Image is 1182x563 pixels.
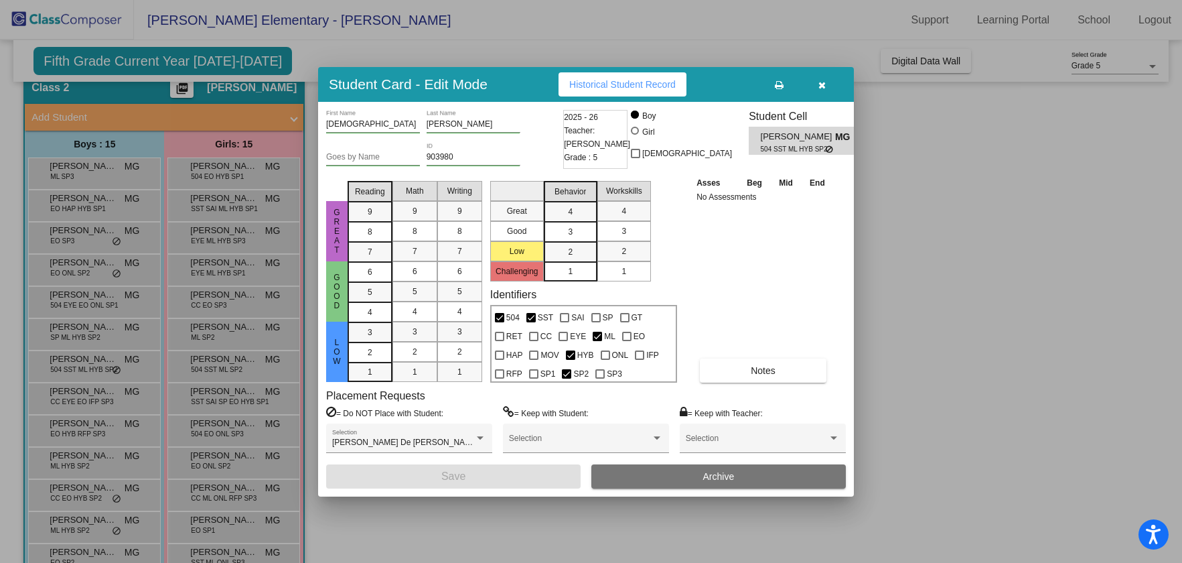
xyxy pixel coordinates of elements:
label: = Keep with Teacher: [680,406,763,420]
span: Behavior [555,186,586,198]
label: = Do NOT Place with Student: [326,406,443,420]
td: No Assessments [693,190,834,204]
span: 6 [368,266,372,278]
span: Grade : 5 [564,151,597,164]
span: RFP [506,366,522,382]
span: 7 [368,246,372,258]
span: CC [540,328,552,345]
span: 5 [368,286,372,298]
span: 9 [457,205,462,217]
span: 7 [457,245,462,257]
span: Writing [447,185,472,197]
h3: Student Cell [749,110,865,123]
span: 1 [568,265,573,277]
span: Good [331,273,343,310]
span: [PERSON_NAME] De [PERSON_NAME], [PERSON_NAME], [PERSON_NAME], [PERSON_NAME], [PERSON_NAME], [PERS... [332,438,832,447]
span: 9 [413,205,417,217]
span: 2 [457,346,462,358]
span: 1 [368,366,372,378]
span: 4 [621,205,626,217]
span: SP [603,310,613,326]
label: = Keep with Student: [503,406,589,420]
span: Historical Student Record [569,79,676,90]
span: SP1 [540,366,556,382]
button: Save [326,464,581,489]
span: Low [331,338,343,366]
span: 2 [568,246,573,258]
th: Mid [771,176,801,190]
span: 1 [621,265,626,277]
span: 3 [368,326,372,338]
input: goes by name [326,153,420,162]
span: Notes [751,365,775,376]
input: Enter ID [427,153,520,162]
span: Save [441,471,465,482]
span: 1 [457,366,462,378]
span: 3 [568,226,573,238]
span: 2 [368,347,372,359]
span: RET [506,328,522,345]
span: Workskills [606,185,642,197]
span: 7 [413,245,417,257]
span: HYB [577,347,594,363]
span: 5 [413,286,417,298]
span: 504 [506,310,520,326]
h3: Student Card - Edit Mode [329,76,488,92]
span: 504 SST ML HYB SP2 [761,144,826,154]
th: End [801,176,833,190]
span: HAP [506,347,523,363]
span: 8 [413,225,417,237]
span: 3 [457,326,462,338]
span: 3 [413,326,417,338]
span: EO [634,328,645,345]
span: 4 [368,306,372,318]
span: Teacher: [PERSON_NAME] [564,124,630,151]
span: 5 [457,286,462,298]
span: 2025 - 26 [564,111,598,124]
span: ML [604,328,615,345]
button: Archive [591,464,846,489]
span: GT [632,310,643,326]
span: 2 [621,245,626,257]
span: 8 [368,226,372,238]
span: MG [835,130,854,144]
span: 4 [413,306,417,318]
button: Historical Student Record [559,72,686,97]
th: Beg [738,176,770,190]
span: SST [538,310,553,326]
span: Reading [355,186,385,198]
span: Great [331,208,343,255]
span: SAI [571,310,584,326]
span: EYE [570,328,586,345]
span: SP3 [607,366,622,382]
span: IFP [646,347,659,363]
span: 1 [413,366,417,378]
span: 6 [413,265,417,277]
span: SP2 [573,366,589,382]
span: 4 [568,206,573,218]
span: 2 [413,346,417,358]
div: Girl [642,126,655,138]
span: 9 [368,206,372,218]
span: [DEMOGRAPHIC_DATA] [642,145,732,162]
span: 3 [621,225,626,237]
span: Archive [703,471,735,482]
div: Boy [642,110,656,122]
span: 4 [457,306,462,318]
label: Identifiers [490,288,536,301]
label: Placement Requests [326,389,425,402]
span: ONL [612,347,629,363]
span: 8 [457,225,462,237]
span: Math [406,185,424,197]
span: 6 [457,265,462,277]
th: Asses [693,176,738,190]
button: Notes [700,359,826,383]
span: MOV [540,347,559,363]
span: [PERSON_NAME] [761,130,835,144]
